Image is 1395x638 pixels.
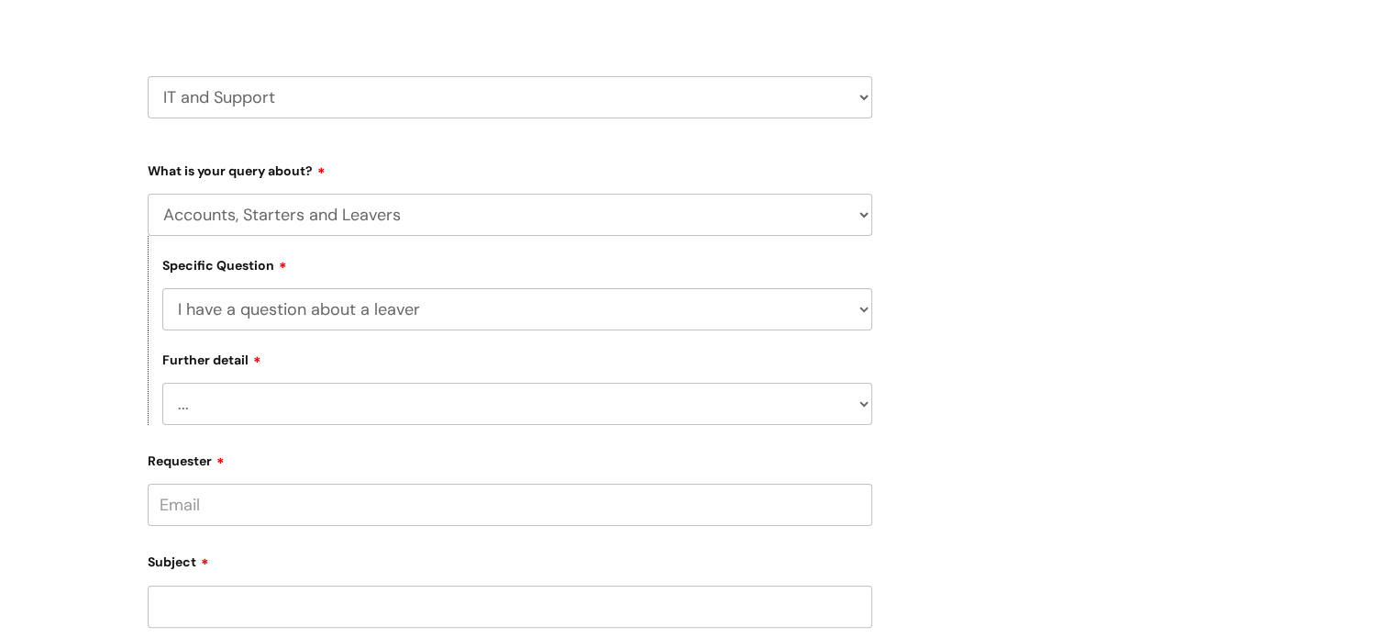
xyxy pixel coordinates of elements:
[148,447,872,469] label: Requester
[162,350,261,368] label: Further detail
[162,255,287,274] label: Specific Question
[148,157,872,179] label: What is your query about?
[148,548,872,570] label: Subject
[148,484,872,526] input: Email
